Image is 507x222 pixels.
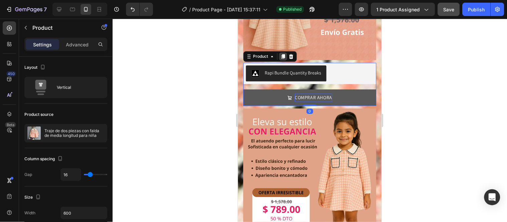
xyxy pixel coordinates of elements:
span: Published [283,6,301,12]
div: Beta [5,122,16,128]
button: 1 product assigned [371,3,435,16]
p: Advanced [66,41,89,48]
div: Open Intercom Messenger [484,189,500,205]
div: Width [24,210,35,216]
img: product feature img [27,127,41,140]
div: Column spacing [24,155,64,164]
div: Undo/Redo [126,3,153,16]
input: Auto [61,207,107,219]
p: Settings [33,41,52,48]
input: Auto [61,169,81,181]
p: 7 [44,5,47,13]
div: Product source [24,112,53,118]
iframe: Design area [238,19,382,222]
p: Product [32,24,89,32]
button: 7 [3,3,50,16]
div: Size [24,193,42,202]
button: Save [438,3,460,16]
span: / [189,6,191,13]
p: Traje de dos piezas con falda de media longitud para niña [44,129,104,138]
span: Save [443,7,455,12]
div: Vertical [57,80,98,95]
button: Publish [463,3,491,16]
div: 450 [6,71,16,76]
div: Gap [24,172,32,178]
div: Layout [24,63,47,72]
span: 1 product assigned [377,6,420,13]
div: Publish [468,6,485,13]
span: Product Page - [DATE] 15:37:11 [192,6,260,13]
